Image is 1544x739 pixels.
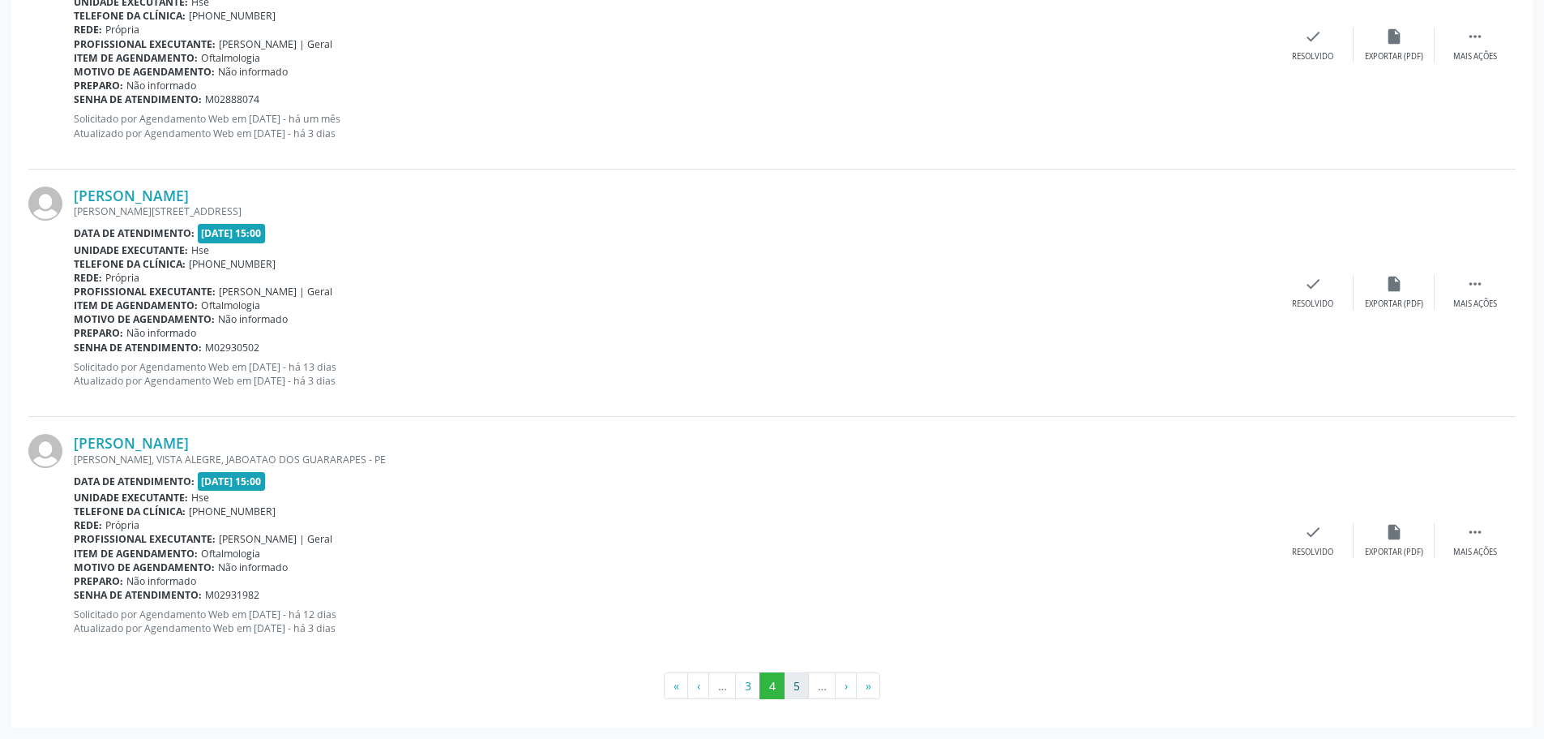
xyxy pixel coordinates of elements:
[201,547,260,561] span: Oftalmologia
[1453,51,1497,62] div: Mais ações
[126,79,196,92] span: Não informado
[74,588,202,602] b: Senha de atendimento:
[198,472,266,491] span: [DATE] 15:00
[28,187,62,221] img: img
[219,285,332,299] span: [PERSON_NAME] | Geral
[126,574,196,588] span: Não informado
[1385,523,1403,541] i: insert_drive_file
[1292,51,1333,62] div: Resolvido
[74,37,216,51] b: Profissional executante:
[74,92,202,106] b: Senha de atendimento:
[1292,547,1333,558] div: Resolvido
[74,226,195,240] b: Data de atendimento:
[105,23,139,37] span: Própria
[74,285,216,299] b: Profissional executante:
[74,574,123,588] b: Preparo:
[198,224,266,243] span: [DATE] 15:00
[205,341,259,354] span: M02930502
[74,23,102,37] b: Rede:
[218,65,288,79] span: Não informado
[1466,28,1484,45] i: 
[74,243,188,257] b: Unidade executante:
[74,312,215,326] b: Motivo de agendamento:
[28,434,62,468] img: img
[1304,275,1322,293] i: check
[664,672,688,700] button: Go to first page
[189,257,276,271] span: [PHONE_NUMBER]
[74,65,215,79] b: Motivo de agendamento:
[74,561,215,574] b: Motivo de agendamento:
[205,588,259,602] span: M02931982
[74,608,1272,635] p: Solicitado por Agendamento Web em [DATE] - há 12 dias Atualizado por Agendamento Web em [DATE] - ...
[1466,523,1484,541] i: 
[219,37,332,51] span: [PERSON_NAME] | Geral
[74,491,188,505] b: Unidade executante:
[735,672,760,700] button: Go to page 3
[105,271,139,285] span: Própria
[74,79,123,92] b: Preparo:
[1292,299,1333,310] div: Resolvido
[74,257,186,271] b: Telefone da clínica:
[1365,547,1423,558] div: Exportar (PDF)
[1385,28,1403,45] i: insert_drive_file
[74,341,202,354] b: Senha de atendimento:
[126,326,196,340] span: Não informado
[74,271,102,285] b: Rede:
[687,672,709,700] button: Go to previous page
[1385,275,1403,293] i: insert_drive_file
[74,360,1272,388] p: Solicitado por Agendamento Web em [DATE] - há 13 dias Atualizado por Agendamento Web em [DATE] - ...
[1453,299,1497,310] div: Mais ações
[74,532,216,546] b: Profissional executante:
[219,532,332,546] span: [PERSON_NAME] | Geral
[1304,28,1322,45] i: check
[74,434,189,452] a: [PERSON_NAME]
[1304,523,1322,541] i: check
[191,243,209,257] span: Hse
[28,672,1516,700] ul: Pagination
[74,453,1272,466] div: [PERSON_NAME], VISTA ALEGRE, JABOATAO DOS GUARARAPES - PE
[1453,547,1497,558] div: Mais ações
[74,547,198,561] b: Item de agendamento:
[74,475,195,488] b: Data de atendimento:
[1365,299,1423,310] div: Exportar (PDF)
[74,112,1272,140] p: Solicitado por Agendamento Web em [DATE] - há um mês Atualizado por Agendamento Web em [DATE] - h...
[105,518,139,532] span: Própria
[74,9,186,23] b: Telefone da clínica:
[74,299,198,312] b: Item de agendamento:
[201,299,260,312] span: Oftalmologia
[1466,275,1484,293] i: 
[218,561,288,574] span: Não informado
[189,505,276,518] span: [PHONE_NUMBER]
[189,9,276,23] span: [PHONE_NUMBER]
[74,51,198,65] b: Item de agendamento:
[205,92,259,106] span: M02888074
[74,518,102,532] b: Rede:
[835,672,857,700] button: Go to next page
[759,672,785,700] button: Go to page 4
[201,51,260,65] span: Oftalmologia
[74,187,189,204] a: [PERSON_NAME]
[218,312,288,326] span: Não informado
[856,672,880,700] button: Go to last page
[74,505,186,518] b: Telefone da clínica:
[74,204,1272,218] div: [PERSON_NAME][STREET_ADDRESS]
[1365,51,1423,62] div: Exportar (PDF)
[191,491,209,505] span: Hse
[74,326,123,340] b: Preparo:
[784,672,809,700] button: Go to page 5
